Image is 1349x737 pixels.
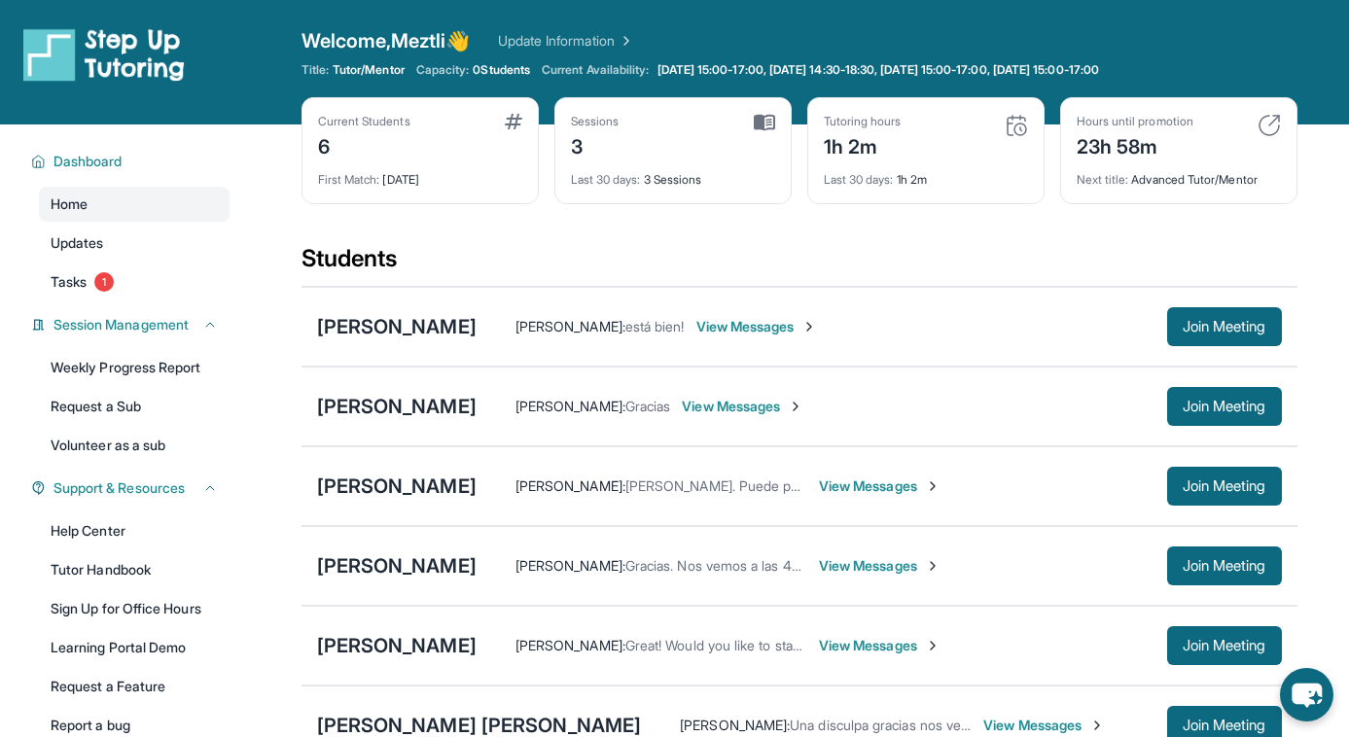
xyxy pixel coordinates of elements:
span: Una disculpa gracias nos vemos el lunes sin falta [790,717,1089,733]
button: Join Meeting [1167,467,1282,506]
a: Request a Sub [39,389,230,424]
span: [PERSON_NAME] : [515,318,625,334]
button: Join Meeting [1167,546,1282,585]
div: Students [302,243,1297,286]
span: Gracias. Nos vemos a las 4pm [625,557,811,574]
div: 3 Sessions [571,160,775,188]
img: Chevron Right [615,31,634,51]
span: Last 30 days : [571,172,641,187]
a: Home [39,187,230,222]
span: Join Meeting [1183,480,1266,492]
a: Update Information [498,31,634,51]
a: Tasks1 [39,264,230,299]
span: Next title : [1077,172,1129,187]
span: Join Meeting [1183,640,1266,651]
div: [PERSON_NAME] [317,313,477,340]
span: Gracias [625,398,671,414]
img: card [505,114,522,129]
span: Join Meeting [1183,719,1266,731]
span: View Messages [819,556,941,576]
img: card [1258,114,1281,137]
span: [PERSON_NAME]. Puede poner [PERSON_NAME] de 2 a 3 de la tarde el lunes y el martes. ¿Esta bien? [625,477,1255,494]
span: [PERSON_NAME] : [515,477,625,494]
span: Join Meeting [1183,321,1266,333]
img: Chevron-Right [1089,718,1105,733]
img: Chevron-Right [925,638,941,653]
button: chat-button [1280,668,1333,721]
span: [PERSON_NAME] : [680,717,790,733]
a: Request a Feature [39,669,230,704]
div: 3 [571,129,620,160]
a: Weekly Progress Report [39,350,230,385]
span: Tutor/Mentor [333,62,405,78]
div: 6 [318,129,410,160]
span: View Messages [682,397,803,416]
div: [PERSON_NAME] [317,473,477,500]
a: Learning Portal Demo [39,630,230,665]
div: Sessions [571,114,620,129]
span: View Messages [819,476,941,496]
a: Tutor Handbook [39,552,230,587]
a: Help Center [39,513,230,548]
span: View Messages [696,317,818,336]
span: [PERSON_NAME] : [515,557,625,574]
img: logo [23,27,185,82]
span: View Messages [983,716,1105,735]
span: First Match : [318,172,380,187]
div: Hours until promotion [1077,114,1193,129]
span: Great! Would you like to start our tutorings [DATE], 4:30? [625,637,973,653]
button: Join Meeting [1167,626,1282,665]
img: card [1005,114,1028,137]
span: Dashboard [53,152,123,171]
span: Current Availability: [542,62,649,78]
div: [PERSON_NAME] [317,552,477,579]
div: 1h 2m [824,160,1028,188]
button: Join Meeting [1167,387,1282,426]
img: card [754,114,775,131]
img: Chevron-Right [788,399,803,414]
div: 23h 58m [1077,129,1193,160]
span: [DATE] 15:00-17:00, [DATE] 14:30-18:30, [DATE] 15:00-17:00, [DATE] 15:00-17:00 [657,62,1099,78]
div: Tutoring hours [824,114,902,129]
span: 0 Students [473,62,530,78]
img: Chevron-Right [925,558,941,574]
button: Session Management [46,315,218,334]
a: [DATE] 15:00-17:00, [DATE] 14:30-18:30, [DATE] 15:00-17:00, [DATE] 15:00-17:00 [654,62,1103,78]
a: Updates [39,226,230,261]
span: 1 [94,272,114,292]
span: Welcome, Meztli 👋 [302,27,471,54]
span: Tasks [51,272,87,292]
div: [PERSON_NAME] [317,393,477,420]
span: [PERSON_NAME] : [515,637,625,653]
img: Chevron-Right [801,319,817,334]
button: Join Meeting [1167,307,1282,346]
button: Dashboard [46,152,218,171]
span: Support & Resources [53,478,185,498]
div: [PERSON_NAME] [317,632,477,659]
span: Updates [51,233,104,253]
span: View Messages [819,636,941,655]
span: [PERSON_NAME] : [515,398,625,414]
div: Advanced Tutor/Mentor [1077,160,1281,188]
img: Chevron-Right [925,478,941,494]
span: Session Management [53,315,189,334]
a: Volunteer as a sub [39,428,230,463]
span: Capacity: [416,62,470,78]
div: 1h 2m [824,129,902,160]
span: Home [51,194,88,214]
span: Title: [302,62,329,78]
span: Join Meeting [1183,560,1266,572]
a: Sign Up for Office Hours [39,591,230,626]
button: Support & Resources [46,478,218,498]
div: [DATE] [318,160,522,188]
span: Last 30 days : [824,172,894,187]
span: Join Meeting [1183,401,1266,412]
span: está bien! [625,318,685,334]
div: Current Students [318,114,410,129]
